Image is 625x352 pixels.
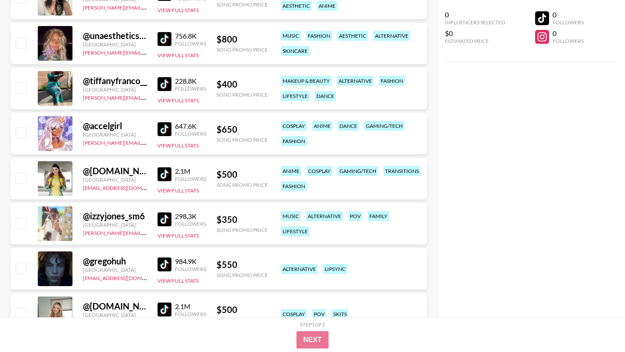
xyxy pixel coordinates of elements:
[83,86,147,93] div: [GEOGRAPHIC_DATA]
[217,272,268,278] div: Song Promo Price
[175,40,206,47] div: Followers
[175,130,206,137] div: Followers
[83,138,253,146] a: [PERSON_NAME][EMAIL_ADDRESS][PERSON_NAME][DOMAIN_NAME]
[445,38,505,44] div: Estimated Price
[217,259,268,270] div: $ 550
[175,85,206,92] div: Followers
[379,76,405,86] div: fashion
[338,121,359,131] div: dance
[348,211,362,221] div: pov
[158,187,199,194] button: View Full Stats
[175,77,206,85] div: 228.8K
[83,48,253,56] a: [PERSON_NAME][EMAIL_ADDRESS][PERSON_NAME][DOMAIN_NAME]
[83,176,147,183] div: [GEOGRAPHIC_DATA]
[158,32,171,46] img: TikTok
[317,1,337,11] div: anime
[83,131,147,138] div: [GEOGRAPHIC_DATA]
[83,312,147,318] div: [GEOGRAPHIC_DATA]
[83,228,211,236] a: [PERSON_NAME][EMAIL_ADDRESS][DOMAIN_NAME]
[281,211,301,221] div: music
[158,97,199,104] button: View Full Stats
[217,304,268,315] div: $ 500
[217,124,268,135] div: $ 650
[553,10,584,19] div: 0
[175,167,206,176] div: 2.1M
[83,222,147,228] div: [GEOGRAPHIC_DATA]
[83,166,147,176] div: @ [DOMAIN_NAME]
[175,122,206,130] div: 647.6K
[306,31,332,41] div: fashion
[217,227,268,233] div: Song Promo Price
[175,311,206,317] div: Followers
[217,169,268,180] div: $ 500
[368,211,389,221] div: family
[217,91,268,98] div: Song Promo Price
[217,34,268,45] div: $ 800
[175,266,206,272] div: Followers
[315,91,336,101] div: dance
[83,211,147,222] div: @ izzyjones_sm6
[281,309,307,319] div: cosplay
[158,167,171,181] img: TikTok
[323,264,347,274] div: lipsync
[281,46,309,56] div: skincare
[281,226,309,236] div: lifestyle
[158,232,199,239] button: View Full Stats
[83,121,147,131] div: @ accelgirl
[337,76,374,86] div: alternative
[83,273,170,281] a: [EMAIL_ADDRESS][DOMAIN_NAME]
[373,31,410,41] div: alternative
[281,31,301,41] div: music
[337,31,368,41] div: aesthetic
[175,257,206,266] div: 984.9K
[175,221,206,227] div: Followers
[217,214,268,225] div: $ 350
[158,212,171,226] img: TikTok
[312,309,326,319] div: pov
[217,137,268,143] div: Song Promo Price
[83,267,147,273] div: [GEOGRAPHIC_DATA]
[306,166,332,176] div: cosplay
[175,32,206,40] div: 756.8K
[158,277,199,284] button: View Full Stats
[300,321,325,328] div: Step 1 of 2
[383,166,421,176] div: transitions
[83,183,170,191] a: [EMAIL_ADDRESS][DOMAIN_NAME]
[281,166,301,176] div: anime
[217,317,268,323] div: Song Promo Price
[217,1,268,8] div: Song Promo Price
[83,256,147,267] div: @ gregohuh
[158,52,199,59] button: View Full Stats
[158,257,171,271] img: TikTok
[281,1,312,11] div: aesthetic
[364,121,405,131] div: gaming/tech
[553,19,584,26] div: Followers
[158,77,171,91] img: TikTok
[83,3,211,11] a: [PERSON_NAME][EMAIL_ADDRESS][DOMAIN_NAME]
[281,264,318,274] div: alternative
[175,302,206,311] div: 2.1M
[296,331,329,349] button: Next
[175,212,206,221] div: 298.3K
[445,29,505,38] div: $0
[83,75,147,86] div: @ tiffanyfranco__
[83,301,147,312] div: @ [DOMAIN_NAME]
[332,309,349,319] div: skits
[217,182,268,188] div: Song Promo Price
[553,38,584,44] div: Followers
[281,76,332,86] div: makeup & beauty
[312,121,332,131] div: anime
[281,121,307,131] div: cosplay
[445,10,505,19] div: 0
[158,303,171,316] img: TikTok
[175,176,206,182] div: Followers
[158,142,199,149] button: View Full Stats
[281,91,309,101] div: lifestyle
[217,46,268,53] div: Song Promo Price
[83,93,211,101] a: [PERSON_NAME][EMAIL_ADDRESS][DOMAIN_NAME]
[158,122,171,136] img: TikTok
[83,30,147,41] div: @ unaestheticsurferpearlz
[281,181,307,191] div: fashion
[83,41,147,48] div: [GEOGRAPHIC_DATA]
[338,166,378,176] div: gaming/tech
